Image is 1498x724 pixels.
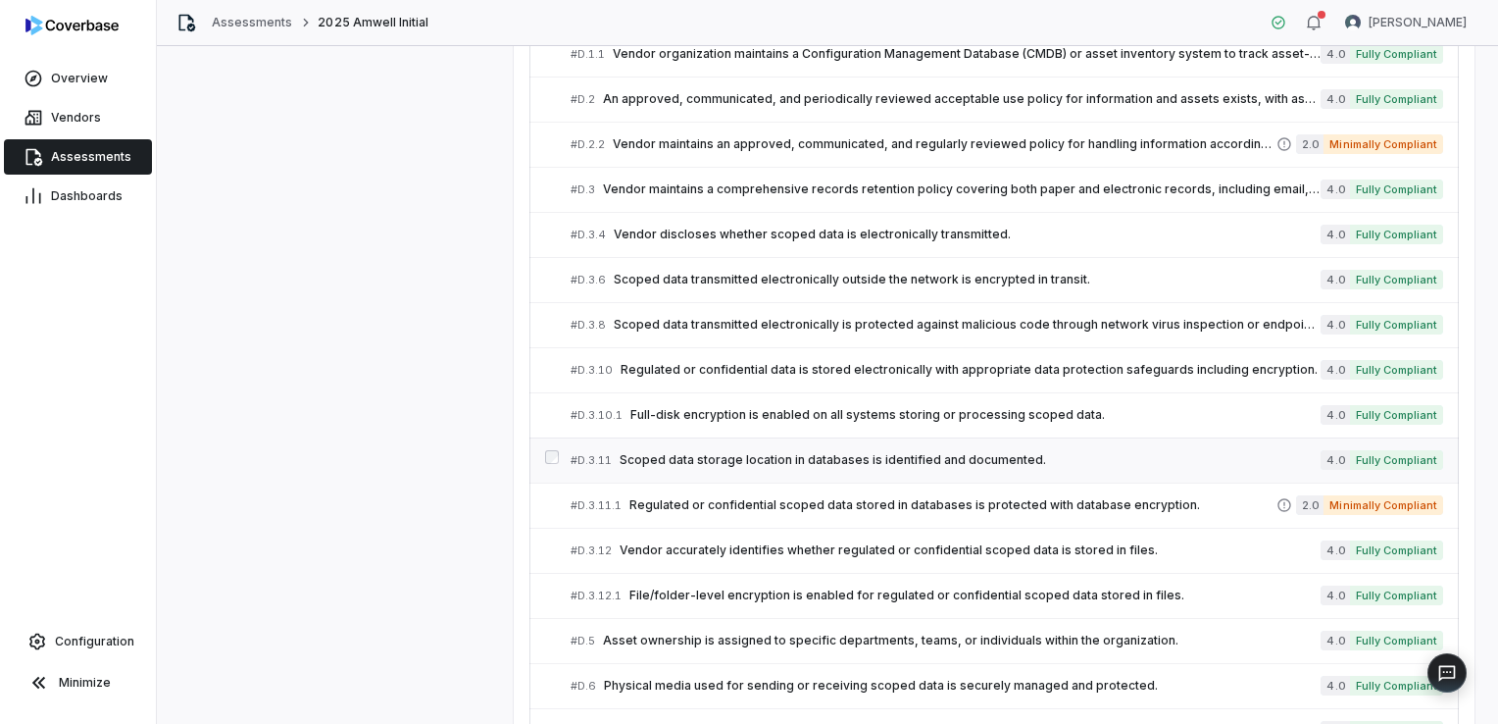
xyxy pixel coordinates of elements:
[25,16,119,35] img: logo-D7KZi-bG.svg
[1296,495,1323,515] span: 2.0
[1321,405,1349,425] span: 4.0
[571,498,622,513] span: # D.3.11.1
[571,543,612,558] span: # D.3.12
[571,32,1443,77] a: #D.1.1Vendor organization maintains a Configuration Management Database (CMDB) or asset inventory...
[1350,676,1443,696] span: Fully Compliant
[51,149,131,165] span: Assessments
[604,678,1321,694] span: Physical media used for sending or receiving scoped data is securely managed and protected.
[571,228,606,242] span: # D.3.4
[571,47,605,62] span: # D.1.1
[1321,586,1349,605] span: 4.0
[1321,315,1349,335] span: 4.0
[571,664,1443,708] a: #D.6Physical media used for sending or receiving scoped data is securely managed and protected.4....
[630,407,1321,423] span: Full-disk encryption is enabled on all systems storing or processing scoped data.
[55,634,134,649] span: Configuration
[8,624,148,659] a: Configuration
[4,179,152,214] a: Dashboards
[1350,270,1443,289] span: Fully Compliant
[1350,631,1443,650] span: Fully Compliant
[620,452,1321,468] span: Scoped data storage location in databases is identified and documented.
[603,181,1321,197] span: Vendor maintains a comprehensive records retention policy covering both paper and electronic reco...
[1350,405,1443,425] span: Fully Compliant
[571,439,1443,483] a: #D.3.11Scoped data storage location in databases is identified and documented.4.0Fully Compliant
[1321,270,1349,289] span: 4.0
[571,529,1443,573] a: #D.3.12Vendor accurately identifies whether regulated or confidential scoped data is stored in fi...
[571,182,595,197] span: # D.3
[318,15,428,30] span: 2025 Amwell Initial
[571,589,622,603] span: # D.3.12.1
[1350,315,1443,335] span: Fully Compliant
[1350,360,1443,380] span: Fully Compliant
[1350,44,1443,64] span: Fully Compliant
[4,61,152,96] a: Overview
[613,136,1276,152] span: Vendor maintains an approved, communicated, and regularly reviewed policy for handling informatio...
[1350,180,1443,199] span: Fully Compliant
[1296,134,1323,154] span: 2.0
[4,139,152,175] a: Assessments
[1321,44,1349,64] span: 4.0
[1321,89,1349,109] span: 4.0
[614,272,1321,287] span: Scoped data transmitted electronically outside the network is encrypted in transit.
[571,393,1443,438] a: #D.3.10.1Full-disk encryption is enabled on all systems storing or processing scoped data.4.0Full...
[1350,450,1443,470] span: Fully Compliant
[621,362,1321,378] span: Regulated or confidential data is stored electronically with appropriate data protection safeguar...
[571,318,606,333] span: # D.3.8
[1350,541,1443,560] span: Fully Compliant
[1369,15,1467,30] span: [PERSON_NAME]
[1321,450,1349,470] span: 4.0
[571,78,1443,122] a: #D.2An approved, communicated, and periodically reviewed acceptable use policy for information an...
[1321,541,1349,560] span: 4.0
[1350,225,1443,244] span: Fully Compliant
[4,100,152,135] a: Vendors
[571,679,596,694] span: # D.6
[1321,360,1349,380] span: 4.0
[571,92,595,107] span: # D.2
[571,634,595,648] span: # D.5
[1323,495,1443,515] span: Minimally Compliant
[571,213,1443,257] a: #D.3.4Vendor discloses whether scoped data is electronically transmitted.4.0Fully Compliant
[8,663,148,702] button: Minimize
[620,543,1321,558] span: Vendor accurately identifies whether regulated or confidential scoped data is stored in files.
[1350,586,1443,605] span: Fully Compliant
[51,110,101,126] span: Vendors
[1321,180,1349,199] span: 4.0
[1350,89,1443,109] span: Fully Compliant
[1323,134,1443,154] span: Minimally Compliant
[571,363,613,378] span: # D.3.10
[571,348,1443,392] a: #D.3.10Regulated or confidential data is stored electronically with appropriate data protection s...
[1321,631,1349,650] span: 4.0
[571,453,612,468] span: # D.3.11
[614,227,1321,242] span: Vendor discloses whether scoped data is electronically transmitted.
[571,484,1443,528] a: #D.3.11.1Regulated or confidential scoped data stored in databases is protected with database enc...
[1345,15,1361,30] img: Travis Helton avatar
[603,633,1321,648] span: Asset ownership is assigned to specific departments, teams, or individuals within the organization.
[629,497,1276,513] span: Regulated or confidential scoped data stored in databases is protected with database encryption.
[571,273,606,287] span: # D.3.6
[51,188,123,204] span: Dashboards
[1321,225,1349,244] span: 4.0
[212,15,292,30] a: Assessments
[603,91,1321,107] span: An approved, communicated, and periodically reviewed acceptable use policy for information and as...
[571,137,605,152] span: # D.2.2
[571,123,1443,167] a: #D.2.2Vendor maintains an approved, communicated, and regularly reviewed policy for handling info...
[1321,676,1349,696] span: 4.0
[571,258,1443,302] a: #D.3.6Scoped data transmitted electronically outside the network is encrypted in transit.4.0Fully...
[1333,8,1478,37] button: Travis Helton avatar[PERSON_NAME]
[571,168,1443,212] a: #D.3Vendor maintains a comprehensive records retention policy covering both paper and electronic ...
[571,619,1443,663] a: #D.5Asset ownership is assigned to specific departments, teams, or individuals within the organiz...
[629,588,1321,603] span: File/folder-level encryption is enabled for regulated or confidential scoped data stored in files.
[59,675,111,691] span: Minimize
[571,574,1443,618] a: #D.3.12.1File/folder-level encryption is enabled for regulated or confidential scoped data stored...
[51,71,108,86] span: Overview
[613,46,1321,62] span: Vendor organization maintains a Configuration Management Database (CMDB) or asset inventory syste...
[614,317,1321,333] span: Scoped data transmitted electronically is protected against malicious code through network virus ...
[571,303,1443,347] a: #D.3.8Scoped data transmitted electronically is protected against malicious code through network ...
[571,408,623,423] span: # D.3.10.1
